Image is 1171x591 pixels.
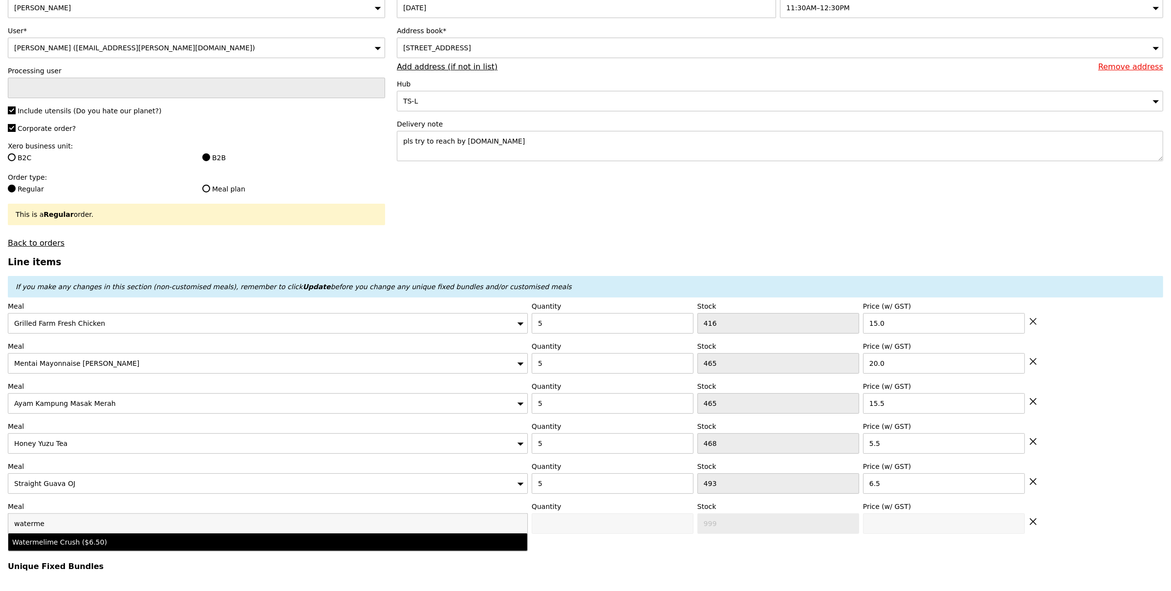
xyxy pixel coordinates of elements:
input: Regular [8,185,16,192]
span: Include utensils (Do you hate our planet?) [18,107,161,115]
em: If you make any changes in this section (non-customised meals), remember to click before you chan... [16,283,572,291]
label: Price (w/ GST) [863,462,1025,471]
span: [PERSON_NAME] [14,4,71,12]
input: Include utensils (Do you hate our planet?) [8,106,16,114]
input: B2B [202,153,210,161]
label: Meal [8,422,528,431]
label: B2C [8,153,191,163]
label: Quantity [532,301,694,311]
input: Meal plan [202,185,210,192]
span: Grilled Farm Fresh Chicken [14,319,105,327]
span: 11:30AM–12:30PM [786,4,850,12]
input: B2C [8,153,16,161]
span: Ayam Kampung Masak Merah [14,400,116,407]
label: Quantity [532,341,694,351]
label: Price (w/ GST) [863,381,1025,391]
label: Meal [8,502,528,511]
label: Price (w/ GST) [863,422,1025,431]
span: Mentai Mayonnaise [PERSON_NAME] [14,359,139,367]
label: Stock [697,422,859,431]
span: Corporate order? [18,125,76,132]
label: Stock [697,341,859,351]
label: Price (w/ GST) [863,502,1025,511]
div: Watermelime Crush ($6.50) [12,537,395,547]
label: Delivery note [397,119,1163,129]
input: Corporate order? [8,124,16,132]
label: Quantity [532,502,694,511]
b: Update [303,283,330,291]
a: Back to orders [8,238,65,248]
span: Straight Guava OJ [14,480,75,487]
span: Honey Yuzu Tea [14,440,67,447]
label: Meal [8,462,528,471]
span: TS-L [403,97,418,105]
a: Remove address [1098,62,1163,71]
span: [STREET_ADDRESS] [403,44,471,52]
span: [PERSON_NAME] ([EMAIL_ADDRESS][PERSON_NAME][DOMAIN_NAME]) [14,44,255,52]
h4: Unique Fixed Bundles [8,562,1163,571]
label: Xero business unit: [8,141,385,151]
label: B2B [202,153,385,163]
b: Regular [43,211,73,218]
label: Price (w/ GST) [863,341,1025,351]
label: Quantity [532,381,694,391]
label: Hub [397,79,1163,89]
label: Stock [697,301,859,311]
label: User* [8,26,385,36]
label: Regular [8,184,191,194]
a: Add address (if not in list) [397,62,498,71]
label: Address book* [397,26,1163,36]
label: Quantity [532,422,694,431]
label: Stock [697,381,859,391]
label: Stock [697,462,859,471]
label: Meal [8,341,528,351]
label: Stock [697,502,859,511]
div: This is a order. [16,210,377,219]
label: Price (w/ GST) [863,301,1025,311]
label: Meal plan [202,184,385,194]
label: Processing user [8,66,385,76]
label: Order type: [8,172,385,182]
label: Meal [8,301,528,311]
h3: Line items [8,257,1163,267]
label: Meal [8,381,528,391]
label: Quantity [532,462,694,471]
